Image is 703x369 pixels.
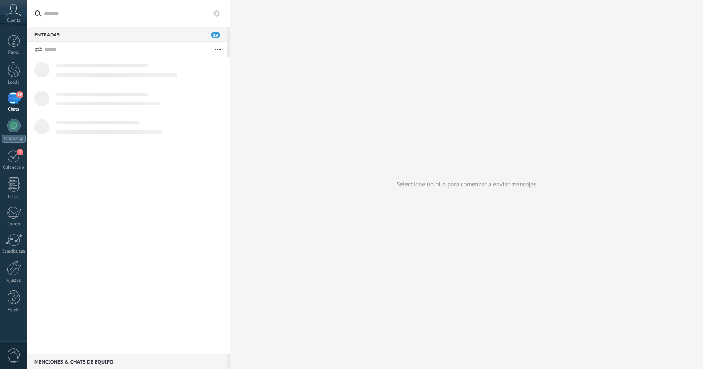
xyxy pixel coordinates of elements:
div: Entradas [27,27,227,42]
span: 19 [16,91,23,98]
div: Estadísticas [2,249,26,254]
span: 19 [211,32,220,38]
div: Ayuda [2,307,26,313]
div: Menciones & Chats de equipo [27,354,227,369]
div: Ajustes [2,278,26,284]
div: Listas [2,194,26,200]
div: Chats [2,107,26,112]
span: 1 [17,149,23,155]
span: Cuenta [7,18,21,23]
div: Correo [2,222,26,227]
div: Leads [2,80,26,85]
div: Panel [2,50,26,55]
div: Calendario [2,165,26,170]
div: WhatsApp [2,135,26,143]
